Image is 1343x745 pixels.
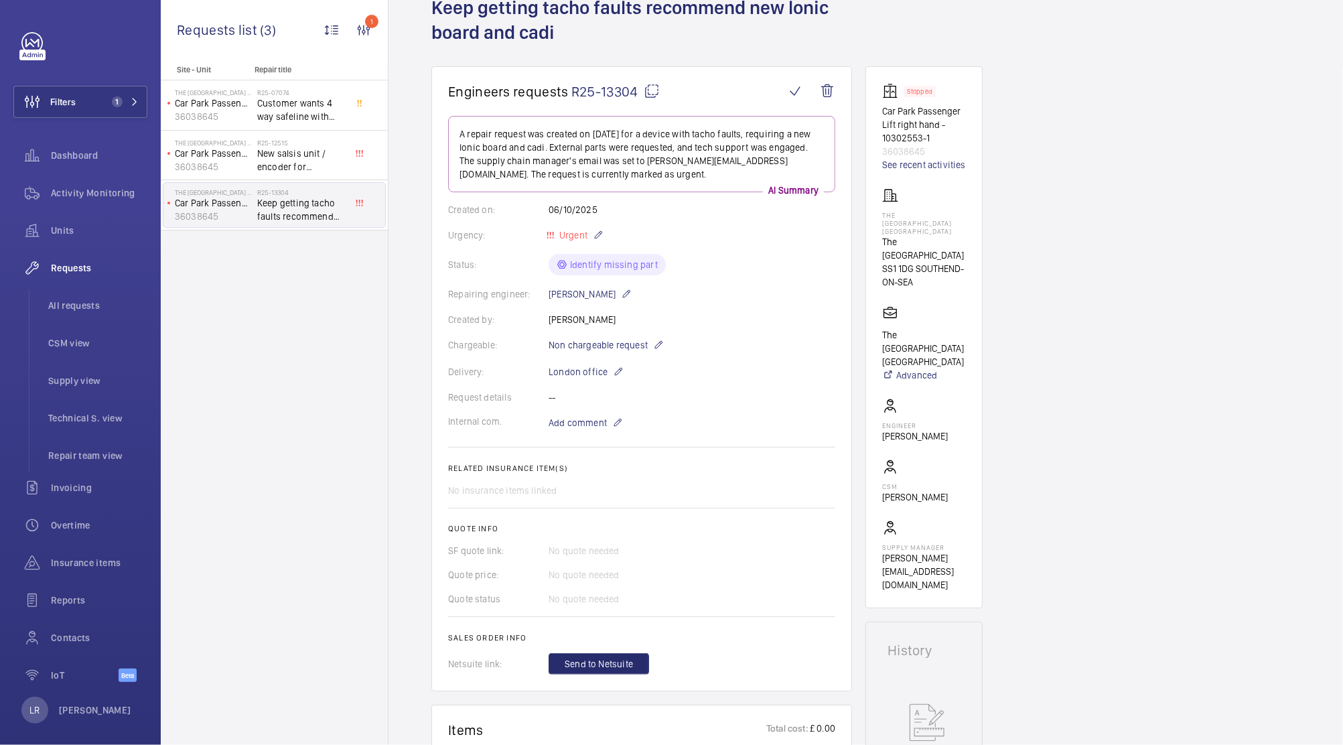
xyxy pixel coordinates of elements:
[257,147,346,174] span: New salsis unit / encoder for [PERSON_NAME] 6600
[565,657,633,671] span: Send to Netsuite
[48,299,147,312] span: All requests
[882,551,966,592] p: [PERSON_NAME][EMAIL_ADDRESS][DOMAIN_NAME]
[48,374,147,387] span: Supply view
[161,65,249,74] p: Site - Unit
[175,88,252,96] p: The [GEOGRAPHIC_DATA] [GEOGRAPHIC_DATA]
[571,83,660,100] span: R25-13304
[557,230,587,241] span: Urgent
[175,110,252,123] p: 36038645
[882,83,904,99] img: elevator.svg
[882,490,948,504] p: [PERSON_NAME]
[808,722,835,738] p: £ 0.00
[766,722,808,738] p: Total cost:
[882,543,966,551] p: Supply manager
[888,644,961,657] h1: History
[175,196,252,210] p: Car Park Passenger Lift right hand - 10302553-1
[112,96,123,107] span: 1
[175,96,252,110] p: Car Park Passenger Lift right hand - 10302553-1
[549,416,607,429] span: Add comment
[549,286,632,302] p: [PERSON_NAME]
[51,149,147,162] span: Dashboard
[549,653,649,675] button: Send to Netsuite
[51,186,147,200] span: Activity Monitoring
[257,196,346,223] span: Keep getting tacho faults recommend new lonic board and cadi
[460,127,824,181] p: A repair request was created on [DATE] for a device with tacho faults, requiring a new lonic boar...
[255,65,343,74] p: Repair title
[448,83,569,100] span: Engineers requests
[448,524,835,533] h2: Quote info
[51,519,147,532] span: Overtime
[549,364,624,380] p: London office
[882,262,966,289] p: SS1 1DG SOUTHEND-ON-SEA
[257,188,346,196] h2: R25-13304
[907,89,932,94] p: Stopped
[48,411,147,425] span: Technical S. view
[50,95,76,109] span: Filters
[882,328,966,368] p: The [GEOGRAPHIC_DATA] [GEOGRAPHIC_DATA]
[175,210,252,223] p: 36038645
[48,449,147,462] span: Repair team view
[51,261,147,275] span: Requests
[13,86,147,118] button: Filters1
[882,145,966,158] p: 36038645
[175,139,252,147] p: The [GEOGRAPHIC_DATA] [GEOGRAPHIC_DATA]
[51,481,147,494] span: Invoicing
[175,160,252,174] p: 36038645
[448,722,484,738] h1: Items
[448,464,835,473] h2: Related insurance item(s)
[882,105,966,145] p: Car Park Passenger Lift right hand - 10302553-1
[175,188,252,196] p: The [GEOGRAPHIC_DATA] [GEOGRAPHIC_DATA]
[48,336,147,350] span: CSM view
[882,211,966,235] p: The [GEOGRAPHIC_DATA] [GEOGRAPHIC_DATA]
[882,482,948,490] p: CSM
[51,224,147,237] span: Units
[257,96,346,123] span: Customer wants 4 way safeline with gsm
[59,703,131,717] p: [PERSON_NAME]
[29,703,40,717] p: LR
[119,669,137,682] span: Beta
[175,147,252,160] p: Car Park Passenger Lift right hand - 10302553-1
[51,556,147,569] span: Insurance items
[51,631,147,645] span: Contacts
[882,421,948,429] p: Engineer
[549,338,648,352] span: Non chargeable request
[882,429,948,443] p: [PERSON_NAME]
[257,139,346,147] h2: R25-12515
[763,184,824,197] p: AI Summary
[51,669,119,682] span: IoT
[51,594,147,607] span: Reports
[448,633,835,642] h2: Sales order info
[882,368,966,382] a: Advanced
[882,158,966,172] a: See recent activities
[177,21,260,38] span: Requests list
[882,235,966,262] p: The [GEOGRAPHIC_DATA]
[257,88,346,96] h2: R25-07074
